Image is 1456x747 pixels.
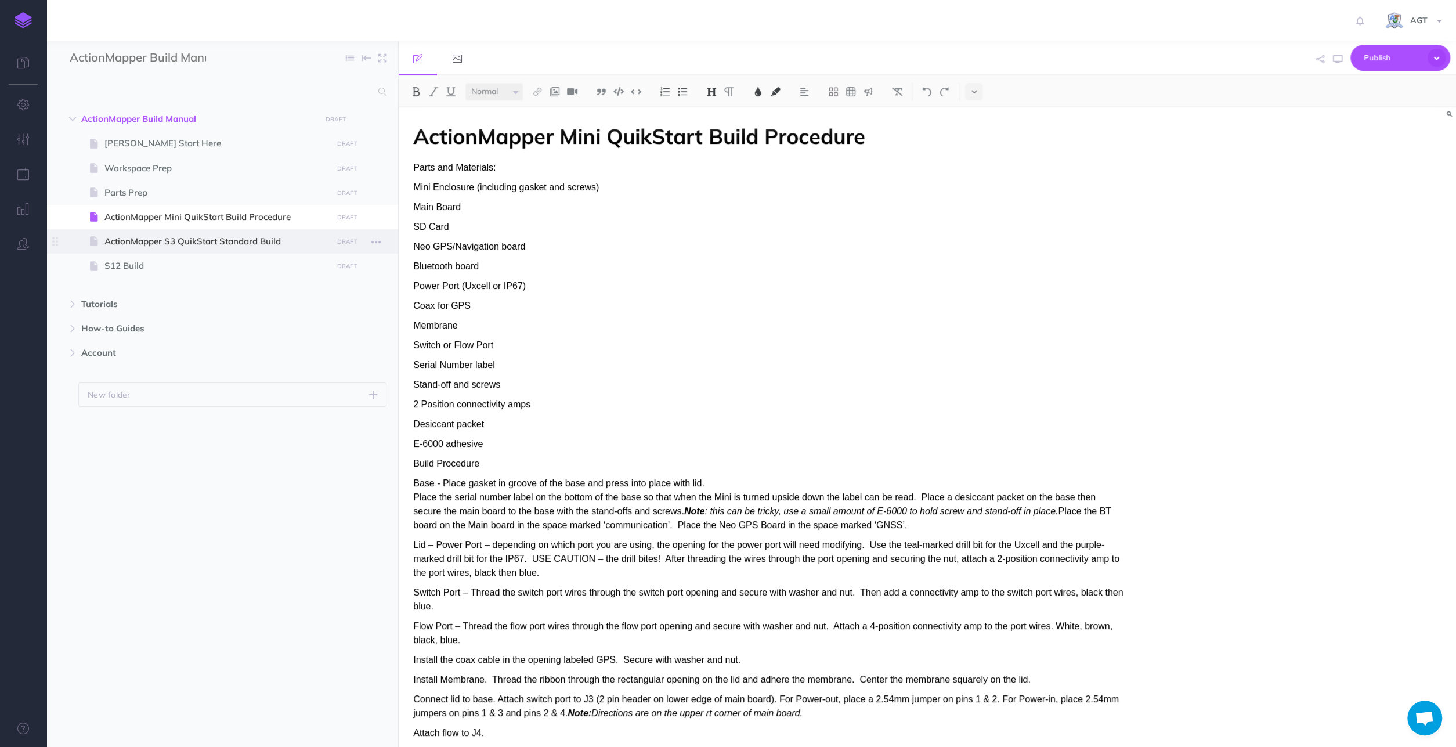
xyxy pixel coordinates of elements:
button: DRAFT [333,186,362,200]
span: : this can be tricky, use a small amount of E-6000 to hold screw and stand-off in place. [704,506,1058,516]
small: DRAFT [337,140,357,147]
span: Serial Number label [413,360,495,370]
span: 2 Position connectivity amps [413,399,530,409]
span: SD Card [413,222,449,232]
p: New folder [88,388,131,401]
span: Lid – Power Port – depending on which port you are using, the opening for the power port will nee... [413,540,1119,578]
small: DRAFT [337,214,357,221]
button: DRAFT [333,162,362,175]
button: DRAFT [321,113,351,126]
span: Directions are on the upper rt corner of main board. [591,708,803,718]
span: [PERSON_NAME] Start Here [104,136,328,150]
span: Switch Port – Thread the switch port wires through the switch port opening and secure with washer... [413,587,1123,611]
span: ActionMapper Mini QuikStart Build Procedure [413,123,865,149]
img: Add image button [550,87,560,96]
span: Neo GPS/Navigation board [413,241,525,251]
img: Text color button [753,87,763,96]
img: logo-mark.svg [15,12,32,28]
img: Code block button [613,87,624,96]
span: ActionMapper Build Manual [81,112,314,126]
span: E-6000 adhesive [413,439,483,449]
span: Place the BT board on the Main board in the space marked ‘communication’. Place the Neo GPS Board... [413,506,1111,530]
span: How-to Guides [81,322,314,335]
img: Clear styles button [892,87,902,96]
img: Blockquote button [596,87,606,96]
input: Search [70,81,371,102]
span: Mini Enclosure (including gasket and screws) [413,182,599,192]
img: Inline code button [631,87,641,96]
img: Italic button [428,87,439,96]
span: Workspace Prep [104,161,328,175]
span: Bluetooth board [413,261,479,271]
a: Open chat [1407,701,1442,735]
span: Connect lid to base. Attach switch port to J3 (2 pin header on lower edge of main board). For Pow... [413,694,1119,718]
span: Attach flow to J4. [413,728,484,738]
span: Flow Port – Thread the flow port wires through the flow port opening and secure with washer and n... [413,621,1112,645]
span: Main Board [413,202,461,212]
small: DRAFT [337,189,357,197]
img: Headings dropdown button [706,87,717,96]
span: Base - Place gasket in groove of the base and press into place with lid. Place the serial number ... [413,478,1096,516]
small: DRAFT [337,262,357,270]
span: Membrane [413,320,457,330]
input: Documentation Name [70,49,206,67]
button: DRAFT [333,211,362,224]
span: Install Membrane. Thread the ribbon through the rectangular opening on the lid and adhere the mem... [413,674,1030,684]
span: Note [684,506,705,516]
img: Redo [939,87,949,96]
span: Install the coax cable in the opening labeled GPS. Secure with washer and nut. [413,655,740,665]
small: DRAFT [326,116,346,123]
img: Text background color button [770,87,781,96]
span: ActionMapper S3 QuikStart Standard Build [104,234,328,248]
img: Link button [532,87,543,96]
img: iCxL6hB4gPtK36lnwjqkK90dLekSAv8p9JC67nPZ.png [1384,11,1404,31]
button: New folder [78,382,386,407]
span: Publish [1364,49,1422,67]
button: DRAFT [333,235,362,248]
button: Publish [1350,45,1450,71]
img: Undo [922,87,932,96]
small: DRAFT [337,165,357,172]
span: Note: [568,708,591,718]
img: Add video button [567,87,577,96]
span: Switch or Flow Port [413,340,493,350]
img: Alignment dropdown menu button [799,87,810,96]
span: AGT [1404,15,1433,26]
img: Bold button [411,87,421,96]
button: DRAFT [333,259,362,273]
span: S12 Build [104,259,328,273]
span: Desiccant packet [413,419,484,429]
img: Create table button [846,87,856,96]
span: Stand-off and screws [413,380,500,389]
img: Callout dropdown menu button [863,87,873,96]
span: Parts Prep [104,186,328,200]
img: Ordered list button [660,87,670,96]
span: Coax for GPS [413,301,471,311]
small: DRAFT [337,238,357,246]
span: Build Procedure [413,459,479,468]
span: Account [81,346,314,360]
img: Unordered list button [677,87,688,96]
img: Underline button [446,87,456,96]
span: Parts and Materials: [413,163,496,172]
img: Paragraph button [724,87,734,96]
span: Power Port (Uxcell or IP67) [413,281,526,291]
span: Tutorials [81,297,314,311]
span: ActionMapper Mini QuikStart Build Procedure [104,210,328,224]
button: DRAFT [333,137,362,150]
